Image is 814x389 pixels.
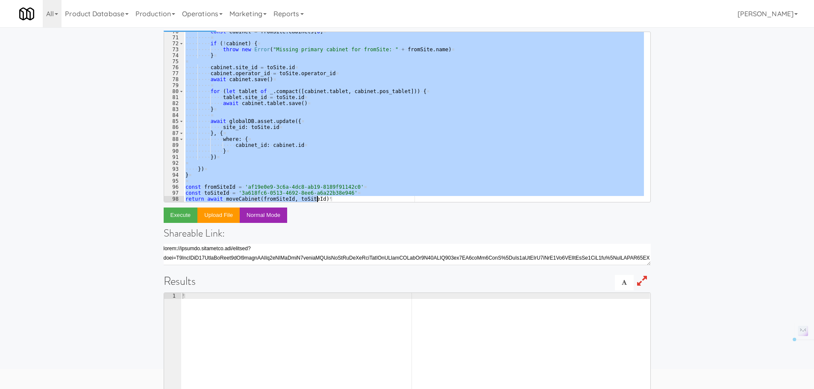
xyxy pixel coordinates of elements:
[164,148,184,154] div: 90
[164,76,184,82] div: 78
[164,94,184,100] div: 81
[164,196,184,202] div: 98
[164,172,184,178] div: 94
[164,130,184,136] div: 87
[164,100,184,106] div: 82
[164,275,651,287] h1: Results
[164,208,198,223] button: Execute
[240,208,287,223] button: Normal Mode
[164,124,184,130] div: 86
[164,293,181,299] div: 1
[164,160,184,166] div: 92
[164,112,184,118] div: 84
[164,64,184,70] div: 76
[164,154,184,160] div: 91
[164,53,184,58] div: 74
[164,41,184,47] div: 72
[164,106,184,112] div: 83
[164,184,184,190] div: 96
[164,35,184,41] div: 71
[164,190,184,196] div: 97
[164,47,184,53] div: 73
[164,142,184,148] div: 89
[164,228,651,239] h4: Shareable Link:
[164,118,184,124] div: 85
[164,178,184,184] div: 95
[19,6,34,21] img: Micromart
[164,88,184,94] div: 80
[164,58,184,64] div: 75
[164,82,184,88] div: 79
[164,244,651,265] textarea: lorem://ipsumdo.sitametco.adi/elitsed?doei=T9IncIDiD17UtlaBoReet9dOl9magnAAlIq2eNIMaDmiN7veniaMQU...
[164,166,184,172] div: 93
[164,70,184,76] div: 77
[197,208,240,223] button: Upload file
[164,136,184,142] div: 88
